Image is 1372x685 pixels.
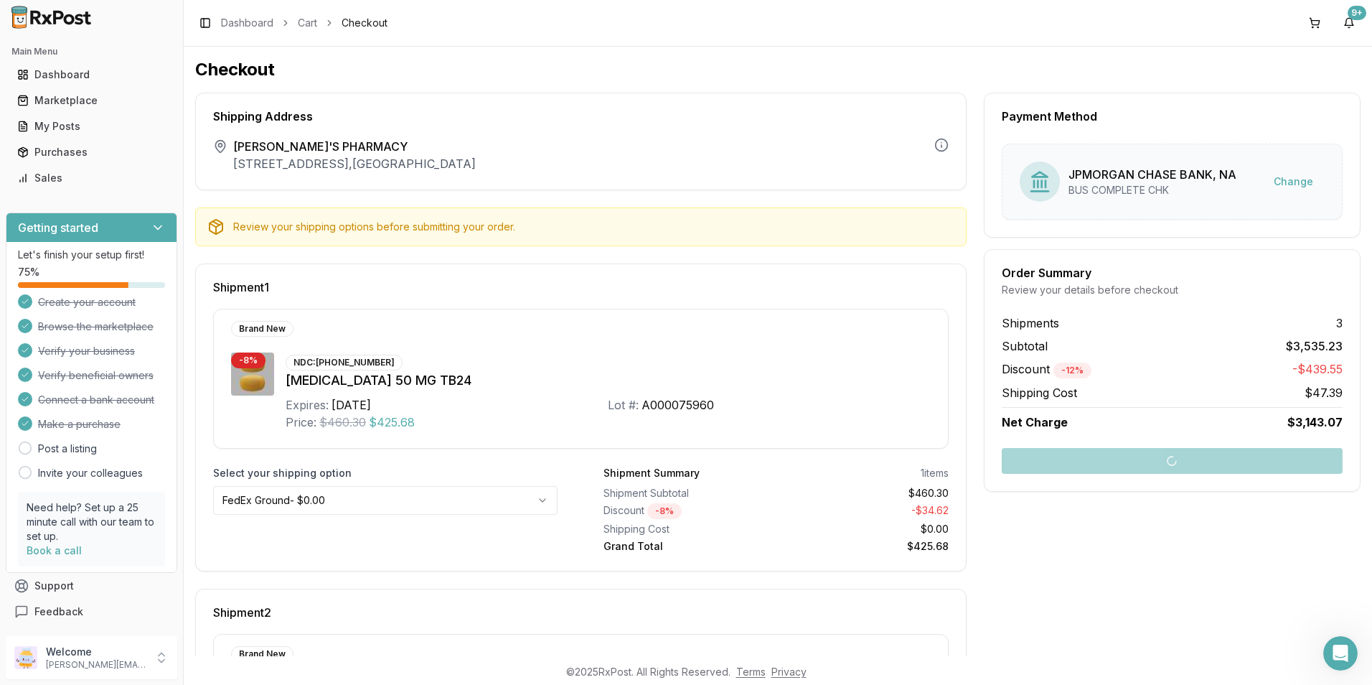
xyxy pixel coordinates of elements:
[286,371,931,391] div: [MEDICAL_DATA] 50 MG TB24
[17,119,166,134] div: My Posts
[1002,111,1343,122] div: Payment Method
[603,486,770,500] div: Shipment Subtotal
[603,466,700,480] div: Shipment Summary
[17,93,166,108] div: Marketplace
[781,539,948,554] div: $425.68
[1002,415,1068,429] span: Net Charge
[38,320,154,334] span: Browse the marketplace
[6,141,177,164] button: Purchases
[6,63,177,86] button: Dashboard
[1348,6,1366,20] div: 9+
[38,393,154,407] span: Connect a bank account
[195,58,1361,81] h1: Checkout
[213,607,271,618] span: Shipment 2
[38,417,121,432] span: Make a purchase
[1053,363,1091,378] div: - 12 %
[298,16,317,30] a: Cart
[213,111,949,122] div: Shipping Address
[38,466,143,480] a: Invite your colleagues
[221,16,273,30] a: Dashboard
[6,167,177,190] button: Sales
[781,503,948,519] div: - $34.62
[6,115,177,138] button: My Posts
[332,396,371,414] div: [DATE]
[231,353,274,396] img: Myrbetriq 50 MG TB24
[1292,360,1343,378] span: -$439.55
[38,368,154,383] span: Verify beneficial owners
[27,500,156,544] p: Need help? Set up a 25 minute call with our team to set up.
[369,414,415,431] span: $425.68
[233,138,476,155] span: [PERSON_NAME]'S PHARMACY
[1323,636,1358,671] iframe: Intercom live chat
[286,396,329,414] div: Expires:
[1002,267,1343,279] div: Order Summary
[11,113,171,139] a: My Posts
[608,396,639,414] div: Lot #:
[213,281,269,293] span: Shipment 1
[286,355,403,371] div: NDC: [PHONE_NUMBER]
[1068,166,1236,183] div: JPMORGAN CHASE BANK, NA
[14,646,37,669] img: User avatar
[1286,337,1343,355] span: $3,535.23
[46,645,146,659] p: Welcome
[38,442,97,456] a: Post a listing
[286,414,316,431] div: Price:
[642,396,714,414] div: A000075960
[11,139,171,165] a: Purchases
[38,344,135,358] span: Verify your business
[38,295,136,309] span: Create your account
[34,605,83,619] span: Feedback
[17,171,166,185] div: Sales
[1002,283,1343,297] div: Review your details before checkout
[11,88,171,113] a: Marketplace
[18,248,165,262] p: Let's finish your setup first!
[771,666,807,678] a: Privacy
[1002,337,1048,355] span: Subtotal
[1002,362,1091,376] span: Discount
[231,353,266,368] div: - 8 %
[17,145,166,159] div: Purchases
[6,89,177,112] button: Marketplace
[213,466,558,480] label: Select your shipping option
[736,666,766,678] a: Terms
[1068,183,1236,197] div: BUS COMPLETE CHK
[1338,11,1361,34] button: 9+
[231,646,293,662] div: Brand New
[18,219,98,236] h3: Getting started
[781,522,948,536] div: $0.00
[1336,314,1343,332] span: 3
[11,62,171,88] a: Dashboard
[1262,169,1325,195] button: Change
[781,486,948,500] div: $460.30
[6,573,177,599] button: Support
[1287,414,1343,431] span: $3,143.07
[233,155,476,172] p: [STREET_ADDRESS] , [GEOGRAPHIC_DATA]
[603,539,770,554] div: Grand Total
[647,503,682,519] div: - 8 %
[11,46,171,57] h2: Main Menu
[231,321,293,337] div: Brand New
[342,16,387,30] span: Checkout
[27,544,82,556] a: Book a call
[1002,314,1059,332] span: Shipments
[603,503,770,519] div: Discount
[6,599,177,625] button: Feedback
[603,522,770,536] div: Shipping Cost
[1305,384,1343,401] span: $47.39
[319,414,366,431] span: $460.30
[921,466,949,480] div: 1 items
[17,67,166,82] div: Dashboard
[18,265,39,279] span: 75 %
[233,220,954,234] div: Review your shipping options before submitting your order.
[1002,384,1077,401] span: Shipping Cost
[46,659,146,671] p: [PERSON_NAME][EMAIL_ADDRESS][DOMAIN_NAME]
[6,6,98,29] img: RxPost Logo
[11,165,171,191] a: Sales
[221,16,387,30] nav: breadcrumb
